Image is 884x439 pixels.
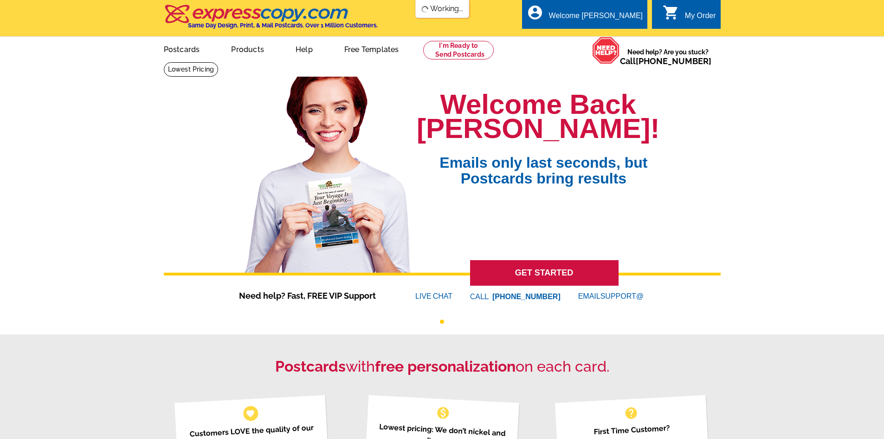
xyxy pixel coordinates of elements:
h1: Welcome Back [PERSON_NAME]! [417,92,659,141]
img: loading... [421,6,428,13]
a: Products [216,38,279,59]
a: [PHONE_NUMBER] [636,56,711,66]
i: shopping_cart [663,4,679,21]
h4: Same Day Design, Print, & Mail Postcards. Over 1 Million Customers. [188,22,378,29]
a: Help [281,38,328,59]
strong: Postcards [275,358,346,375]
a: shopping_cart My Order [663,10,716,22]
span: Need help? Are you stuck? [620,47,716,66]
span: monetization_on [436,406,451,420]
a: Free Templates [329,38,414,59]
a: Postcards [149,38,215,59]
h2: with on each card. [164,358,721,375]
p: First Time Customer? [567,421,697,439]
strong: free personalization [375,358,516,375]
span: Emails only last seconds, but Postcards bring results [427,141,659,186]
img: help [592,37,620,64]
img: welcome-back-logged-in.png [239,69,417,273]
span: Need help? Fast, FREE VIP Support [239,289,387,302]
span: help [624,406,639,420]
a: Same Day Design, Print, & Mail Postcards. Over 1 Million Customers. [164,11,378,29]
button: 1 of 1 [440,320,444,324]
a: GET STARTED [470,260,619,286]
div: My Order [685,12,716,25]
span: favorite [245,408,255,418]
div: Welcome [PERSON_NAME] [549,12,643,25]
a: LIVECHAT [415,292,452,300]
font: SUPPORT@ [600,291,645,302]
font: LIVE [415,291,433,302]
i: account_circle [527,4,543,21]
span: Call [620,56,711,66]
